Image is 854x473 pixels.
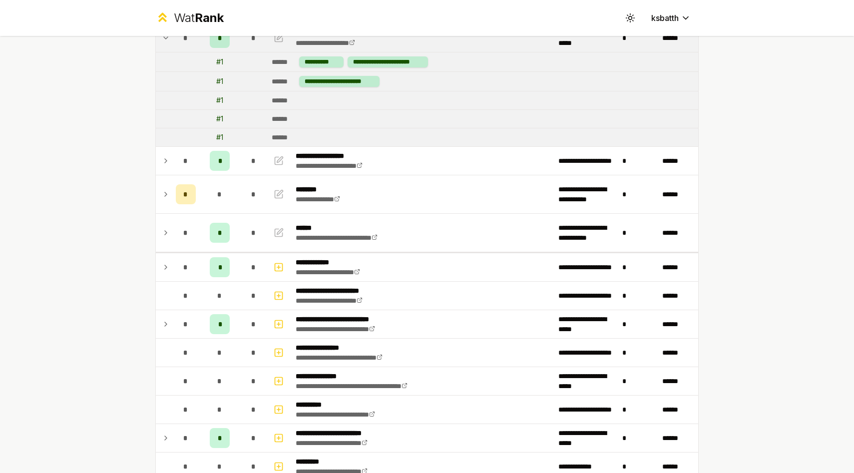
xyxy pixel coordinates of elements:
div: # 1 [216,132,223,142]
div: Wat [174,10,224,26]
button: ksbatth [643,9,699,27]
div: # 1 [216,114,223,124]
a: WatRank [155,10,224,26]
span: ksbatth [651,12,679,24]
div: # 1 [216,95,223,105]
div: # 1 [216,57,223,67]
div: # 1 [216,76,223,86]
span: Rank [195,10,224,25]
